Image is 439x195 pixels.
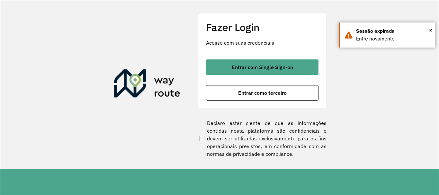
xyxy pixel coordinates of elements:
div: Sessão expirada [356,27,430,35]
button: button [206,59,318,75]
h2: Fazer Login [206,21,318,33]
label: Declaro estar ciente de que as informações contidas nesta plataforma são confidenciais e devem se... [198,119,327,158]
img: Roteirizador AmbevTech [114,69,180,100]
button: Close [429,25,432,35]
div: Entre novamente [356,35,430,43]
button: button [206,85,318,101]
p: Acesse com suas credenciais [206,39,318,47]
span: Entrar como terceiro [238,90,287,95]
span: × [429,25,432,35]
span: Entrar com Single Sign-on [232,65,293,70]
